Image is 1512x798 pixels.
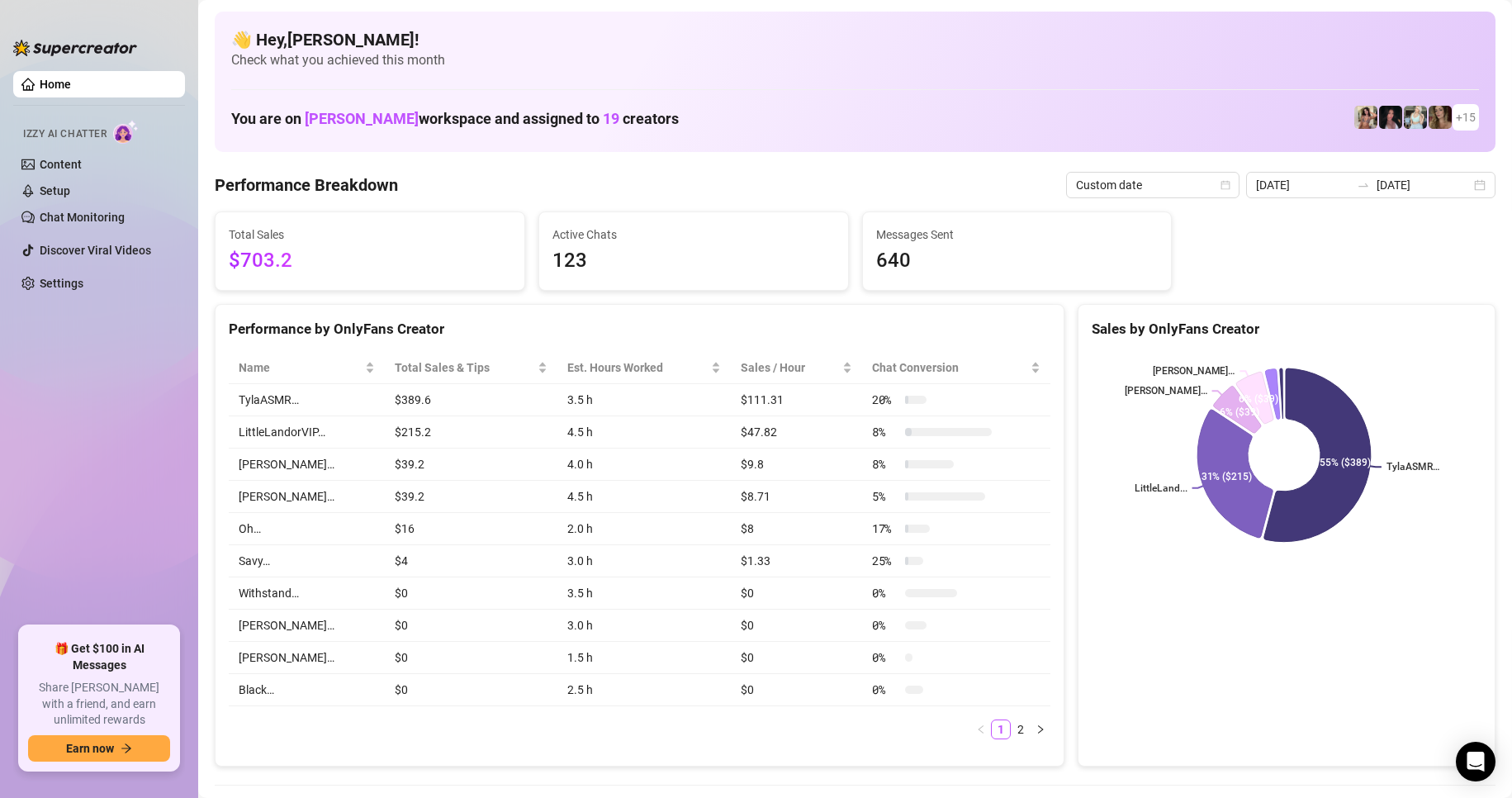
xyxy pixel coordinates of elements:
td: $111.31 [731,384,862,416]
td: [PERSON_NAME]… [229,481,385,513]
span: 20 % [872,391,898,409]
button: Earn nowarrow-right [28,735,170,762]
th: Chat Conversion [862,352,1050,384]
img: AI Chatter [113,120,139,144]
li: 1 [991,720,1011,739]
td: $39.2 [385,449,557,481]
span: Izzy AI Chatter [23,126,107,142]
td: Oh… [229,513,385,545]
button: right [1031,720,1050,739]
td: $9.8 [731,449,862,481]
td: $389.6 [385,384,557,416]
img: Avry (@avryjennervip) [1354,106,1377,129]
span: 25 % [872,552,898,570]
div: Performance by OnlyFans Creator [229,318,1050,340]
span: 123 [552,245,835,277]
span: calendar [1221,180,1230,190]
td: $8.71 [731,481,862,513]
img: Baby (@babyyyybellaa) [1379,106,1402,129]
td: $16 [385,513,557,545]
td: $0 [731,577,862,610]
td: [PERSON_NAME]… [229,610,385,642]
span: right [1036,724,1045,734]
h4: 👋 Hey, [PERSON_NAME] ! [231,28,1479,51]
td: $47.82 [731,416,862,449]
span: Sales / Hour [741,359,839,377]
td: [PERSON_NAME]… [229,642,385,674]
span: Messages Sent [876,226,1159,244]
span: Total Sales [229,226,511,244]
span: 5 % [872,487,898,506]
td: Withstand… [229,577,385,610]
li: Next Page [1031,720,1050,739]
td: $39.2 [385,481,557,513]
div: Sales by OnlyFans Creator [1092,318,1481,340]
td: $215.2 [385,416,557,449]
h1: You are on workspace and assigned to creators [231,110,679,128]
td: Black… [229,674,385,706]
span: 0 % [872,616,898,634]
input: End date [1377,176,1471,194]
span: [PERSON_NAME] [305,110,419,127]
td: TylaASMR… [229,384,385,416]
span: swap-right [1357,178,1370,192]
a: Content [40,158,82,171]
span: 0 % [872,584,898,602]
li: 2 [1011,720,1031,739]
span: Name [239,359,362,377]
td: LittleLandorVIP… [229,416,385,449]
td: $0 [731,610,862,642]
td: $0 [385,610,557,642]
span: left [976,724,986,734]
a: Settings [40,277,83,290]
td: 2.5 h [557,674,731,706]
span: arrow-right [121,743,132,754]
td: 4.5 h [557,416,731,449]
td: 3.5 h [557,577,731,610]
td: $0 [731,642,862,674]
span: 640 [876,245,1159,277]
h4: Performance Breakdown [215,173,398,197]
span: $703.2 [229,245,511,277]
span: Check what you achieved this month [231,51,1479,69]
span: Active Chats [552,226,835,244]
td: $0 [731,674,862,706]
span: Earn now [66,742,114,755]
span: Total Sales & Tips [395,359,534,377]
th: Sales / Hour [731,352,862,384]
text: [PERSON_NAME]… [1124,385,1206,397]
td: $0 [385,674,557,706]
a: 1 [992,720,1010,739]
td: $4 [385,545,557,577]
th: Name [229,352,385,384]
span: + 15 [1456,108,1476,126]
img: Cody (@heyitscodee) [1429,106,1452,129]
span: Custom date [1076,173,1230,197]
a: Chat Monitoring [40,211,125,224]
td: $1.33 [731,545,862,577]
button: left [971,720,991,739]
li: Previous Page [971,720,991,739]
td: Savy… [229,545,385,577]
span: 0 % [872,648,898,667]
th: Total Sales & Tips [385,352,557,384]
span: Share [PERSON_NAME] with a friend, and earn unlimited rewards [28,680,170,729]
a: Home [40,78,71,91]
td: 4.0 h [557,449,731,481]
span: 8 % [872,423,898,441]
span: to [1357,178,1370,192]
span: 17 % [872,520,898,538]
img: Lizzysmooth (@lizzzzzzysmoothlight) [1404,106,1427,129]
input: Start date [1256,176,1350,194]
td: 1.5 h [557,642,731,674]
span: Chat Conversion [872,359,1027,377]
td: $0 [385,577,557,610]
a: Setup [40,184,70,197]
img: logo-BBDzfeDw.svg [13,40,137,56]
td: 3.0 h [557,610,731,642]
text: [PERSON_NAME]… [1152,365,1235,377]
td: [PERSON_NAME]… [229,449,385,481]
text: TylaASMR… [1386,462,1439,473]
span: 19 [603,110,619,127]
td: $0 [385,642,557,674]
